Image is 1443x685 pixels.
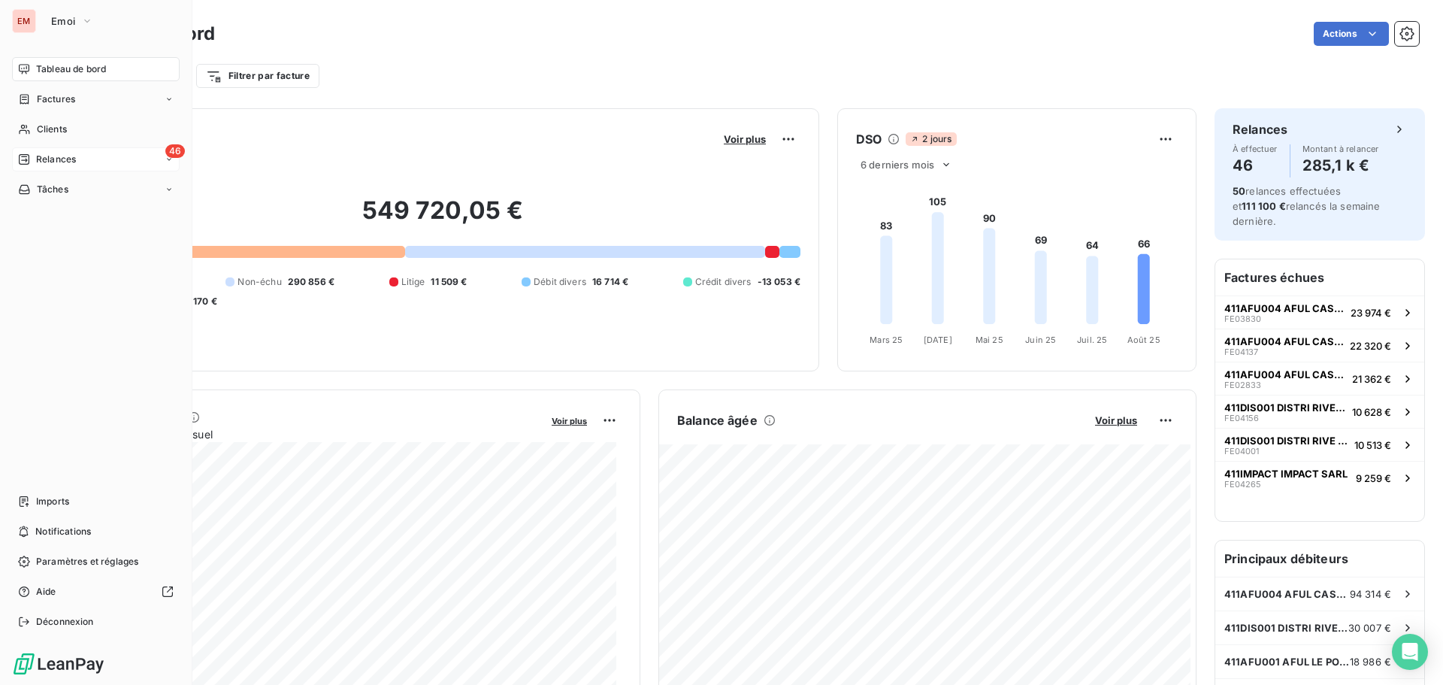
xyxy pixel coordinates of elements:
span: Paramètres et réglages [36,555,138,568]
tspan: Août 25 [1127,335,1160,345]
tspan: Juil. 25 [1077,335,1107,345]
span: 10 628 € [1352,406,1391,418]
span: 50 [1233,185,1245,197]
span: FE04137 [1224,347,1258,356]
a: Imports [12,490,180,514]
button: Actions [1314,22,1389,46]
a: Paramètres et réglages [12,550,180,574]
span: Notifications [35,525,91,538]
a: Tâches [12,177,180,202]
span: 94 314 € [1350,588,1391,600]
button: 411DIS001 DISTRI RIVE GAUCHEFE0415610 628 € [1215,395,1424,428]
span: 411AFU004 AFUL CASABONA [1224,588,1350,600]
tspan: Mars 25 [870,335,903,345]
button: 411AFU004 AFUL CASABONAFE0383023 974 € [1215,296,1424,329]
span: 411AFU001 AFUL LE PORT SACRE COEUR [1224,656,1350,668]
h6: DSO [856,130,882,148]
span: Aide [36,585,56,599]
img: Logo LeanPay [12,652,105,676]
span: Imports [36,495,69,508]
h6: Relances [1233,120,1287,138]
span: Clients [37,123,67,136]
span: Relances [36,153,76,166]
span: FE03830 [1224,314,1261,323]
span: 411AFU004 AFUL CASABONA [1224,335,1344,347]
span: Déconnexion [36,615,94,629]
button: Filtrer par facture [196,64,319,88]
span: Tâches [37,183,68,196]
span: 21 362 € [1352,373,1391,385]
span: 2 jours [906,132,956,146]
span: 111 100 € [1242,200,1285,212]
span: Voir plus [552,416,587,426]
tspan: [DATE] [924,335,952,345]
button: 411DIS001 DISTRI RIVE GAUCHEFE0400110 513 € [1215,428,1424,461]
span: À effectuer [1233,144,1278,153]
span: -170 € [189,295,217,308]
span: 23 974 € [1351,307,1391,319]
span: 9 259 € [1356,472,1391,484]
div: Open Intercom Messenger [1392,634,1428,670]
span: Voir plus [1095,414,1137,426]
span: 290 856 € [288,275,334,289]
span: 411AFU004 AFUL CASABONA [1224,302,1345,314]
span: FE04001 [1224,447,1259,456]
span: 6 derniers mois [861,159,934,171]
span: relances effectuées et relancés la semaine dernière. [1233,185,1381,227]
a: Aide [12,580,180,604]
button: 411IMPACT IMPACT SARLFE042659 259 € [1215,461,1424,494]
span: Factures [37,92,75,106]
span: Non-échu [237,275,281,289]
span: 411AFU004 AFUL CASABONA [1224,368,1346,380]
span: 411DIS001 DISTRI RIVE GAUCHE [1224,622,1348,634]
span: 11 509 € [431,275,467,289]
button: 411AFU004 AFUL CASABONAFE0283321 362 € [1215,362,1424,395]
span: FE04265 [1224,480,1261,489]
span: Litige [401,275,425,289]
h6: Factures échues [1215,259,1424,296]
span: FE02833 [1224,380,1261,389]
a: Factures [12,87,180,111]
span: 30 007 € [1348,622,1391,634]
span: 22 320 € [1350,340,1391,352]
span: Montant à relancer [1302,144,1379,153]
button: 411AFU004 AFUL CASABONAFE0413722 320 € [1215,329,1424,362]
a: Clients [12,117,180,141]
span: 411DIS001 DISTRI RIVE GAUCHE [1224,435,1348,447]
span: 411DIS001 DISTRI RIVE GAUCHE [1224,402,1346,414]
h2: 549 720,05 € [85,195,800,241]
span: Chiffre d'affaires mensuel [85,426,541,442]
span: Crédit divers [695,275,752,289]
h6: Balance âgée [677,411,758,429]
h4: 285,1 k € [1302,153,1379,177]
button: Voir plus [1091,414,1142,427]
span: 10 513 € [1354,439,1391,451]
h4: 46 [1233,153,1278,177]
span: 16 714 € [592,275,628,289]
span: Tableau de bord [36,62,106,76]
button: Voir plus [719,132,770,146]
button: Voir plus [547,414,591,427]
a: Tableau de bord [12,57,180,81]
span: 46 [165,144,185,158]
tspan: Mai 25 [976,335,1003,345]
span: -13 053 € [758,275,800,289]
span: Débit divers [534,275,586,289]
span: FE04156 [1224,414,1259,423]
h6: Principaux débiteurs [1215,541,1424,577]
a: 46Relances [12,147,180,171]
span: 411IMPACT IMPACT SARL [1224,468,1348,480]
div: EM [12,9,36,33]
span: Voir plus [724,133,766,145]
tspan: Juin 25 [1025,335,1056,345]
span: Emoi [51,15,75,27]
span: 18 986 € [1350,656,1391,668]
